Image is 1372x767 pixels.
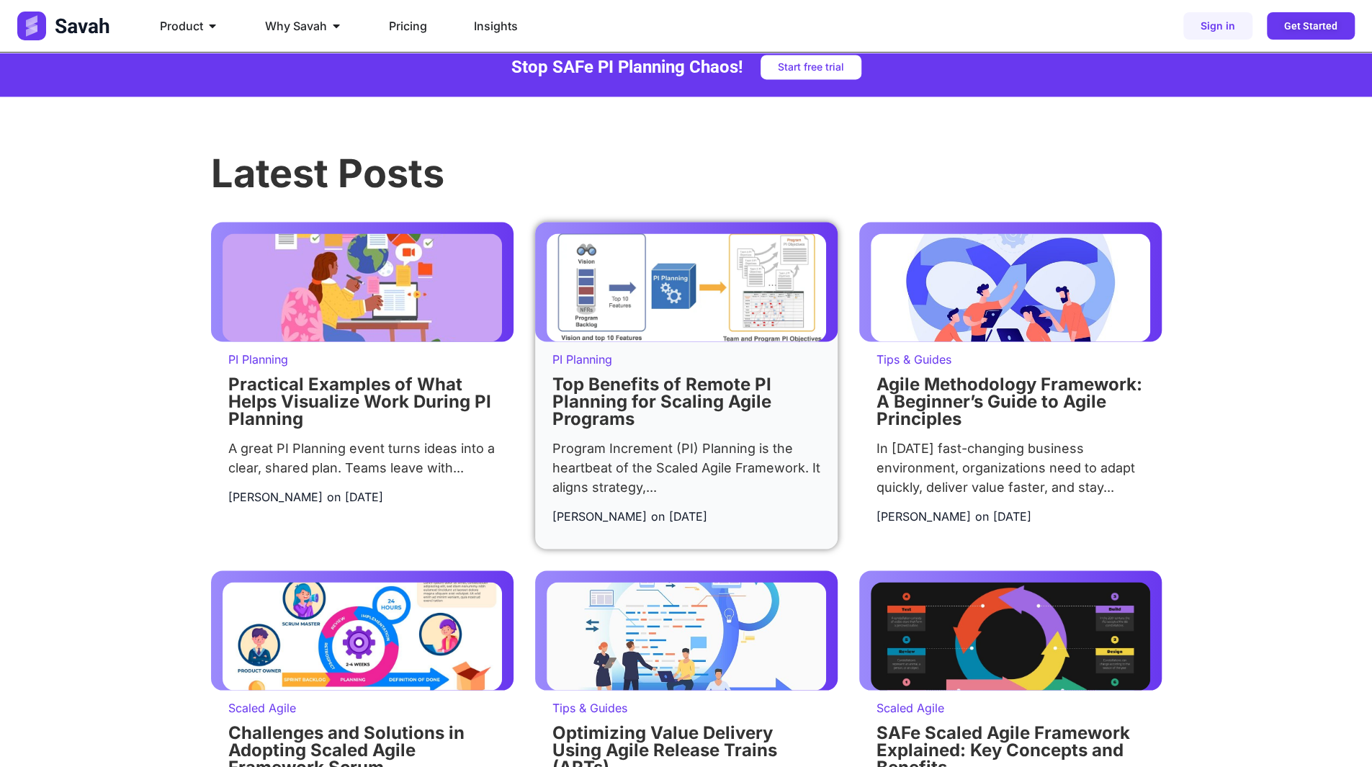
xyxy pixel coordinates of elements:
[876,373,1142,429] a: Agile Methodology Framework: A Beginner’s Guide to Agile Principles
[228,488,323,505] a: [PERSON_NAME]
[552,507,647,524] a: [PERSON_NAME]
[511,58,743,76] h4: Stop SAFe PI Planning Chaos!
[228,700,296,714] a: Scaled Agile
[148,12,877,40] nav: Menu
[1300,698,1372,767] iframe: Chat Widget
[211,154,1162,193] h3: Latest Posts
[876,438,1144,496] div: In [DATE] fast-changing business environment, organizations need to adapt quickly, deliver value ...
[552,373,771,429] a: Top Benefits of Remote PI Planning for Scaling Agile Programs
[1284,21,1337,31] span: Get Started
[552,700,627,714] a: Tips & Guides
[474,17,518,35] a: Insights
[547,233,826,341] img: Remote PI Planning
[345,488,383,505] a: [DATE]
[993,507,1031,524] a: [DATE]
[228,351,288,366] a: PI Planning
[223,582,502,690] img: Scaled Agile Framework Scrum
[669,508,707,523] time: [DATE]
[223,233,502,341] img: What Helps Visualize Work During PI Planning
[148,12,877,40] div: Menu Toggle
[669,507,707,524] a: [DATE]
[1201,21,1235,31] span: Sign in
[876,507,971,524] a: [PERSON_NAME]
[389,17,427,35] a: Pricing
[993,508,1031,523] time: [DATE]
[547,582,826,690] img: Agile Release Trains
[552,438,820,496] div: Program Increment (PI) Planning is the heartbeat of the Scaled Agile Framework. It aligns strateg...
[1267,12,1355,40] a: Get Started
[761,55,861,79] a: Start free trial
[228,373,491,429] a: Practical Examples of What Helps Visualize Work During PI Planning
[265,17,327,35] span: Why Savah
[552,351,612,366] a: PI Planning
[651,507,665,524] span: on
[975,507,989,524] span: on
[876,351,951,366] a: Tips & Guides
[345,489,383,503] time: [DATE]
[871,233,1150,341] img: Agile Methodology Framework
[778,62,844,72] span: Start free trial
[228,438,496,477] div: A great PI Planning event turns ideas into a clear, shared plan. Teams leave with...
[327,488,341,505] span: on
[1183,12,1252,40] a: Sign in
[871,582,1150,690] img: SAFe Scaled Agile Framework
[160,17,203,35] span: Product
[876,700,944,714] a: Scaled Agile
